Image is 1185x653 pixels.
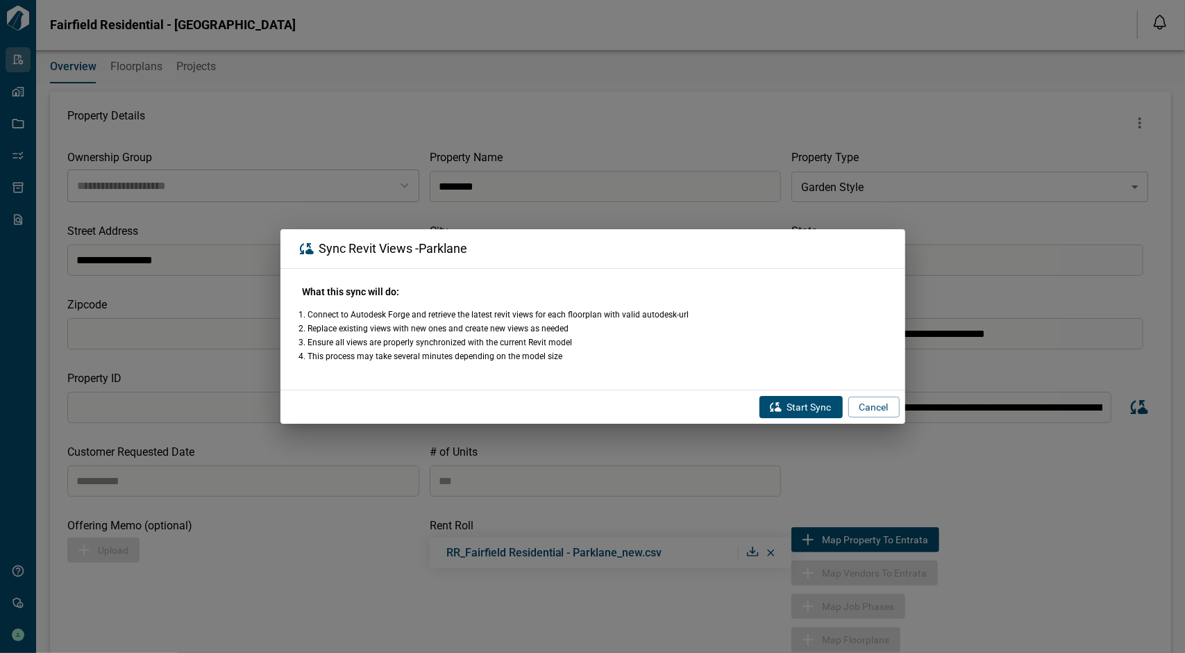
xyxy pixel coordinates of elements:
span: Sync Revit Views - Parklane [319,242,468,256]
li: This process may take several minutes depending on the model size [308,351,883,362]
h6: What this sync will do: [303,286,883,298]
li: Replace existing views with new ones and create new views as needed [308,323,883,334]
button: Start Sync [759,396,843,418]
button: Cancel [848,397,900,418]
li: Ensure all views are properly synchronized with the current Revit model [308,337,883,348]
li: Connect to Autodesk Forge and retrieve the latest revit views for each floorplan with valid autod... [308,309,883,320]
